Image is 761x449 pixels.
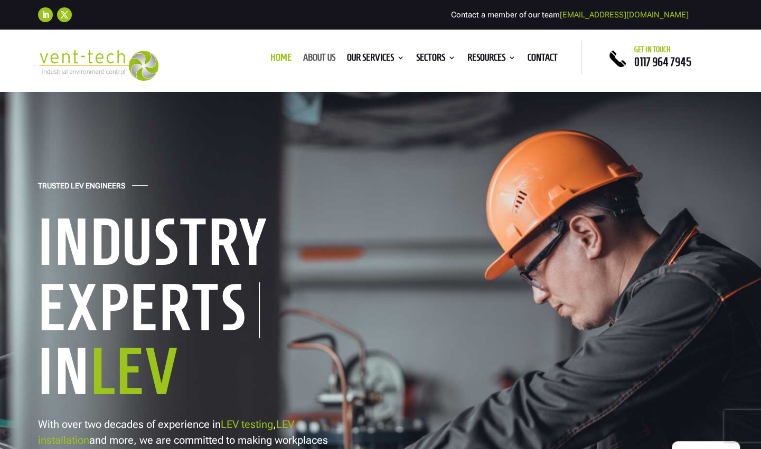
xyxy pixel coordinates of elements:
a: Sectors [416,54,456,65]
h4: Trusted LEV Engineers [38,181,125,196]
a: LEV testing [221,418,273,431]
img: 2023-09-27T08_35_16.549ZVENT-TECH---Clear-background [38,50,158,80]
a: Follow on LinkedIn [38,7,53,22]
h1: In [38,338,365,410]
span: LEV [90,337,180,406]
a: [EMAIL_ADDRESS][DOMAIN_NAME] [560,10,689,20]
h1: Industry [38,209,365,281]
a: Contact [528,54,558,65]
a: 0117 964 7945 [634,55,691,68]
a: Home [270,54,292,65]
a: Our Services [347,54,405,65]
a: Follow on X [57,7,72,22]
h1: Experts [38,282,260,338]
span: Contact a member of our team [451,10,689,20]
a: Resources [467,54,516,65]
span: Get in touch [634,45,671,54]
a: About us [303,54,335,65]
a: LEV installation [38,418,294,446]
